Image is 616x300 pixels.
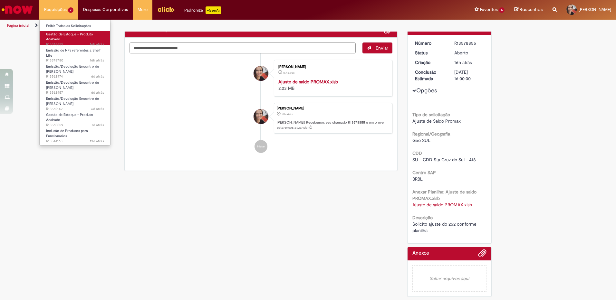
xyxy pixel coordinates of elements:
a: Aberto R13562974 : Emissão/Devolução Encontro de Contas Fornecedor [40,63,111,77]
time: 24/09/2025 10:32:49 [91,107,104,111]
span: Ajuste de Saldo Promax [412,118,461,124]
time: 23/09/2025 16:01:06 [91,123,104,127]
span: Requisições [44,6,67,13]
b: Regional/Geografia [412,131,450,137]
span: 16h atrás [90,58,104,63]
b: Descrição [412,215,433,220]
a: Ajuste de saldo PROMAX.xlsb [278,79,338,85]
a: Página inicial [7,23,29,28]
button: Adicionar anexos [478,249,486,260]
b: Tipo de solicitação [412,112,450,117]
p: +GenAi [206,6,221,14]
button: Enviar [362,42,392,53]
span: R13544163 [46,139,104,144]
a: Rascunhos [514,7,543,13]
span: Gestão de Estoque – Produto Acabado [46,112,93,122]
div: 2.03 MB [278,79,386,91]
time: 29/09/2025 18:30:28 [282,112,293,116]
span: Despesas Corporativas [83,6,128,13]
img: click_logo_yellow_360x200.png [157,5,175,14]
div: Padroniza [184,6,221,14]
div: [DATE] 16:00:00 [454,69,484,82]
a: Download de Ajuste de saldo PROMAX.xlsb [412,202,472,208]
ul: Requisições [39,19,111,145]
time: 24/09/2025 13:20:46 [91,74,104,79]
h2: Anexos [412,250,429,256]
time: 17/09/2025 15:02:59 [90,139,104,144]
div: [PERSON_NAME] [277,107,389,110]
time: 29/09/2025 18:04:32 [90,58,104,63]
span: R13562957 [46,90,104,95]
time: 29/09/2025 18:30:28 [454,60,472,65]
span: Geo SUL [412,137,430,143]
time: 29/09/2025 18:18:42 [283,71,294,75]
textarea: Digite sua mensagem aqui... [130,42,356,53]
span: SU - CDD Sta Cruz do Sul - 418 [412,157,476,163]
span: Gestão de Estoque – Produto Acabado [46,32,93,42]
span: 6d atrás [91,107,104,111]
p: [PERSON_NAME]! Recebemos seu chamado R13578855 e em breve estaremos atuando. [277,120,389,130]
b: Centro SAP [412,170,436,175]
span: R13578855 [46,42,104,47]
span: Sua solicitação foi enviada [412,26,466,32]
time: 24/09/2025 13:14:43 [91,90,104,95]
div: Natalia Carolina Krause [254,66,268,81]
dt: Criação [410,59,450,66]
a: Aberto R13560059 : Gestão de Estoque – Produto Acabado [40,111,111,125]
span: 16h atrás [454,60,472,65]
a: Aberto R13562149 : Emissão/Devolução Encontro de Contas Fornecedor [40,95,111,109]
em: Soltar arquivos aqui [412,265,487,292]
span: BRBL [412,176,423,182]
span: R13562974 [46,74,104,79]
span: 6d atrás [91,90,104,95]
span: Favoritos [480,6,498,13]
span: More [138,6,148,13]
dt: Conclusão Estimada [410,69,450,82]
span: R13578780 [46,58,104,63]
span: Emissão/Devolução Encontro de [PERSON_NAME] [46,96,99,106]
span: R13562149 [46,107,104,112]
span: 13d atrás [90,139,104,144]
span: 16h atrás [90,42,104,47]
span: Enviar [376,45,388,51]
ul: Histórico de tíquete [130,53,392,160]
span: 6d atrás [91,74,104,79]
span: [PERSON_NAME] [579,7,611,12]
a: Exibir Todas as Solicitações [40,23,111,30]
div: Aberto [454,50,484,56]
span: Solicito ajuste do 252 conforme planilha [412,221,478,233]
div: 29/09/2025 18:30:28 [454,59,484,66]
span: 6 [499,7,505,13]
a: Aberto R13544163 : Inclusão de Produtos para Funcionários [40,127,111,141]
ul: Trilhas de página [5,20,406,32]
span: 16h atrás [282,112,293,116]
span: Emissão/Devolução Encontro de [PERSON_NAME] [46,80,99,90]
a: Aberto R13562957 : Emissão/Devolução Encontro de Contas Fornecedor [40,79,111,93]
dt: Status [410,50,450,56]
span: Inclusão de Produtos para Funcionários [46,128,88,138]
a: Aberto R13578855 : Gestão de Estoque – Produto Acabado [40,31,111,45]
span: 7d atrás [91,123,104,127]
span: 7 [68,7,73,13]
div: R13578855 [454,40,484,46]
a: Aberto R13578780 : Emissão de NFs referentes a Shelf Life [40,47,111,61]
span: Emissão de NFs referentes a Shelf Life [46,48,101,58]
dt: Número [410,40,450,46]
img: ServiceNow [1,3,34,16]
span: Rascunhos [520,6,543,13]
b: Anexar Planilha: Ajuste de saldo PROMAX.xlsb [412,189,476,201]
span: R13560059 [46,123,104,128]
b: CDD [412,150,422,156]
div: [PERSON_NAME] [278,65,386,69]
li: Natalia Carolina Krause [130,103,392,134]
h2: Gestão de Estoque – Produto Acabado Histórico de tíquete [130,27,217,33]
span: Emissão/Devolução Encontro de [PERSON_NAME] [46,64,99,74]
div: Natalia Carolina Krause [254,109,268,124]
span: 16h atrás [283,71,294,75]
button: Adicionar anexos [384,26,392,34]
